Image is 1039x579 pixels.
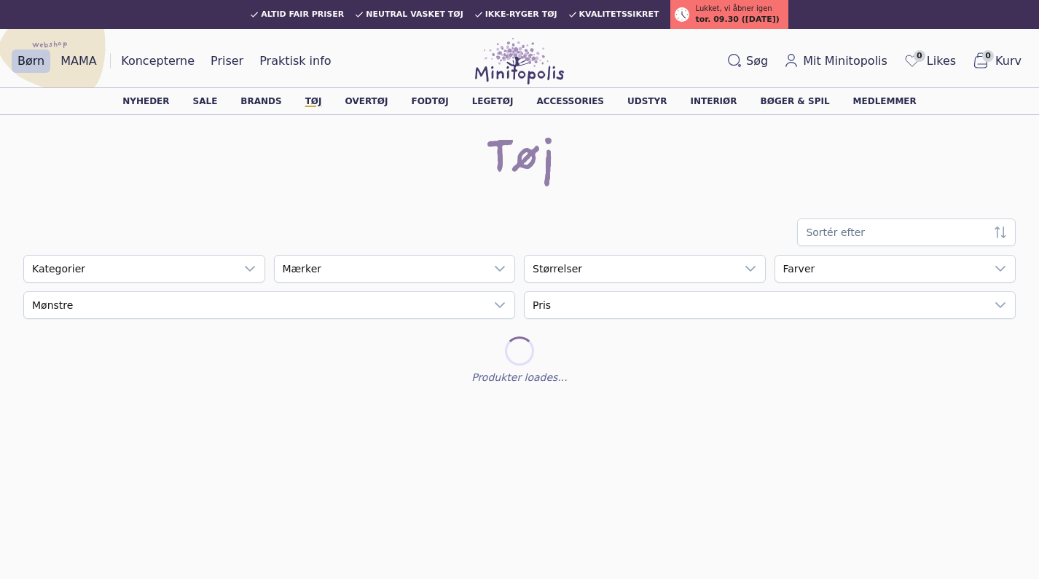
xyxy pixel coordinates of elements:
[254,50,337,73] a: Praktisk info
[115,50,200,73] a: Koncepterne
[982,50,994,62] span: 0
[927,52,956,70] span: Likes
[536,97,604,106] a: Accessories
[485,10,557,19] span: Ikke-ryger tøj
[193,97,218,106] a: Sale
[472,97,514,106] a: Legetøj
[484,137,556,184] h1: Tøj
[898,49,962,74] a: 0Likes
[995,52,1022,70] span: Kurv
[853,97,917,106] a: Medlemmer
[240,97,281,106] a: Brands
[345,97,388,106] a: Overtøj
[803,52,887,70] span: Mit Minitopolis
[305,97,322,106] a: Tøj
[695,3,772,14] span: Lukket, vi åbner igen
[55,50,103,73] a: MAMA
[778,50,893,73] a: Mit Minitopolis
[12,50,50,73] a: Børn
[695,14,779,26] span: tor. 09.30 ([DATE])
[721,50,774,73] button: Søg
[475,38,564,84] img: Minitopolis logo
[205,50,249,73] a: Priser
[471,371,568,383] p: Produkter loades...
[579,10,659,19] span: Kvalitetssikret
[122,97,169,106] a: Nyheder
[746,52,768,70] span: Søg
[761,97,830,106] a: Bøger & spil
[966,49,1027,74] button: 0Kurv
[261,10,344,19] span: Altid fair priser
[690,97,737,106] a: Interiør
[366,10,463,19] span: Neutral vasket tøj
[627,97,667,106] a: Udstyr
[411,97,448,106] a: Fodtøj
[914,50,925,62] span: 0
